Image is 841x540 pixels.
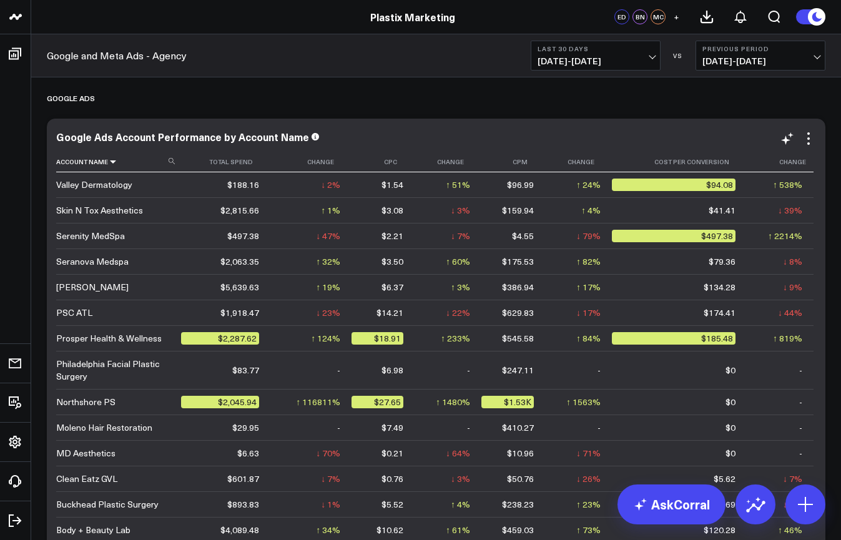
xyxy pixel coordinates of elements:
div: ↓ 39% [778,204,802,217]
div: - [799,421,802,434]
div: ↑ 60% [446,255,470,268]
div: ↓ 47% [316,230,340,242]
th: Total Spend [181,152,270,172]
div: $497.38 [612,230,735,242]
div: $0 [725,421,735,434]
div: $4,089.48 [220,524,259,536]
div: ↑ 819% [773,332,802,345]
div: MC [651,9,666,24]
th: Change [545,152,612,172]
div: Clean Eatz GVL [56,473,117,485]
div: $134.28 [704,281,735,293]
div: ↓ 23% [316,307,340,319]
div: $120.28 [704,524,735,536]
div: ↑ 19% [316,281,340,293]
div: ↑ 84% [576,332,601,345]
div: $10.62 [376,524,403,536]
div: PSC ATL [56,307,92,319]
div: $0.21 [381,447,403,459]
div: $14.21 [376,307,403,319]
div: $1.53K [481,396,534,408]
div: BN [632,9,647,24]
div: $50.76 [507,473,534,485]
div: $5,639.63 [220,281,259,293]
div: Body + Beauty Lab [56,524,130,536]
div: ↓ 7% [451,230,470,242]
div: ↓ 71% [576,447,601,459]
b: Last 30 Days [538,45,654,52]
div: $247.11 [502,364,534,376]
div: ↓ 70% [316,447,340,459]
div: ↑ 32% [316,255,340,268]
div: ↓ 17% [576,307,601,319]
div: ↑ 1480% [436,396,470,408]
div: ↑ 2214% [768,230,802,242]
div: ↑ 4% [581,204,601,217]
div: $0 [725,396,735,408]
div: $386.94 [502,281,534,293]
div: Google Ads [47,84,95,112]
th: Change [270,152,352,172]
div: $238.23 [502,498,534,511]
div: ↑ 51% [446,179,470,191]
div: $4.55 [512,230,534,242]
div: Serenity MedSpa [56,230,125,242]
div: - [598,421,601,434]
div: ↓ 8% [783,255,802,268]
button: Previous Period[DATE]-[DATE] [696,41,825,71]
div: - [799,364,802,376]
div: $629.83 [502,307,534,319]
div: ↓ 3% [451,473,470,485]
div: $185.48 [612,332,735,345]
div: ↑ 82% [576,255,601,268]
div: $410.27 [502,421,534,434]
div: $27.65 [352,396,403,408]
div: $497.38 [227,230,259,242]
div: $29.95 [232,421,259,434]
div: $0.76 [381,473,403,485]
div: $79.36 [709,255,735,268]
th: Cpc [352,152,415,172]
div: ↓ 44% [778,307,802,319]
div: $10.96 [507,447,534,459]
div: Seranova Medspa [56,255,129,268]
div: Philadelphia Facial Plastic Surgery [56,358,170,383]
div: Valley Dermatology [56,179,132,191]
div: - [799,447,802,459]
div: ↑ 73% [576,524,601,536]
div: $174.41 [704,307,735,319]
div: ↓ 26% [576,473,601,485]
div: $175.53 [502,255,534,268]
div: $188.16 [227,179,259,191]
div: - [467,364,470,376]
div: $2,045.94 [181,396,259,408]
div: [PERSON_NAME] [56,281,129,293]
div: $18.91 [352,332,403,345]
div: ↑ 34% [316,524,340,536]
a: Plastix Marketing [370,10,455,24]
div: ↑ 1% [321,204,340,217]
div: ↓ 1% [321,498,340,511]
div: ↓ 9% [783,281,802,293]
div: $6.63 [237,447,259,459]
div: ↓ 22% [446,307,470,319]
div: ↓ 3% [451,204,470,217]
div: $3.08 [381,204,403,217]
div: Moleno Hair Restoration [56,421,152,434]
th: Cost Per Conversion [612,152,747,172]
div: ↑ 124% [311,332,340,345]
div: $545.58 [502,332,534,345]
div: $5.62 [714,473,735,485]
div: - [467,421,470,434]
div: ↑ 46% [778,524,802,536]
div: $159.94 [502,204,534,217]
div: $94.08 [612,179,735,191]
div: Google Ads Account Performance by Account Name [56,130,309,144]
div: VS [667,52,689,59]
div: ↓ 79% [576,230,601,242]
div: $1,918.47 [220,307,259,319]
div: $6.98 [381,364,403,376]
div: ↑ 17% [576,281,601,293]
div: ↑ 233% [441,332,470,345]
a: Google and Meta Ads - Agency [47,49,187,62]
